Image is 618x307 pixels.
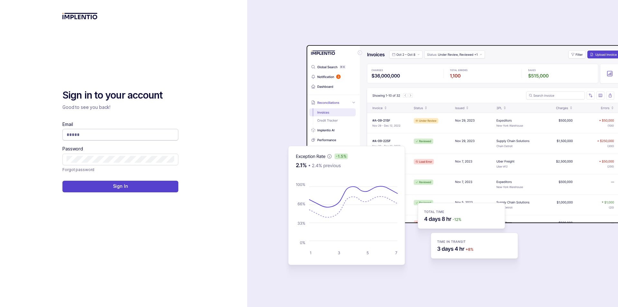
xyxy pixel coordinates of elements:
[62,104,178,110] p: Good to see you back!
[62,167,94,173] a: Link Forgot password
[62,13,98,19] img: logo
[62,167,94,173] p: Forgot password
[62,146,83,152] label: Password
[62,121,73,128] label: Email
[62,181,178,192] button: Sign In
[113,183,128,189] p: Sign In
[62,89,178,102] h2: Sign in to your account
